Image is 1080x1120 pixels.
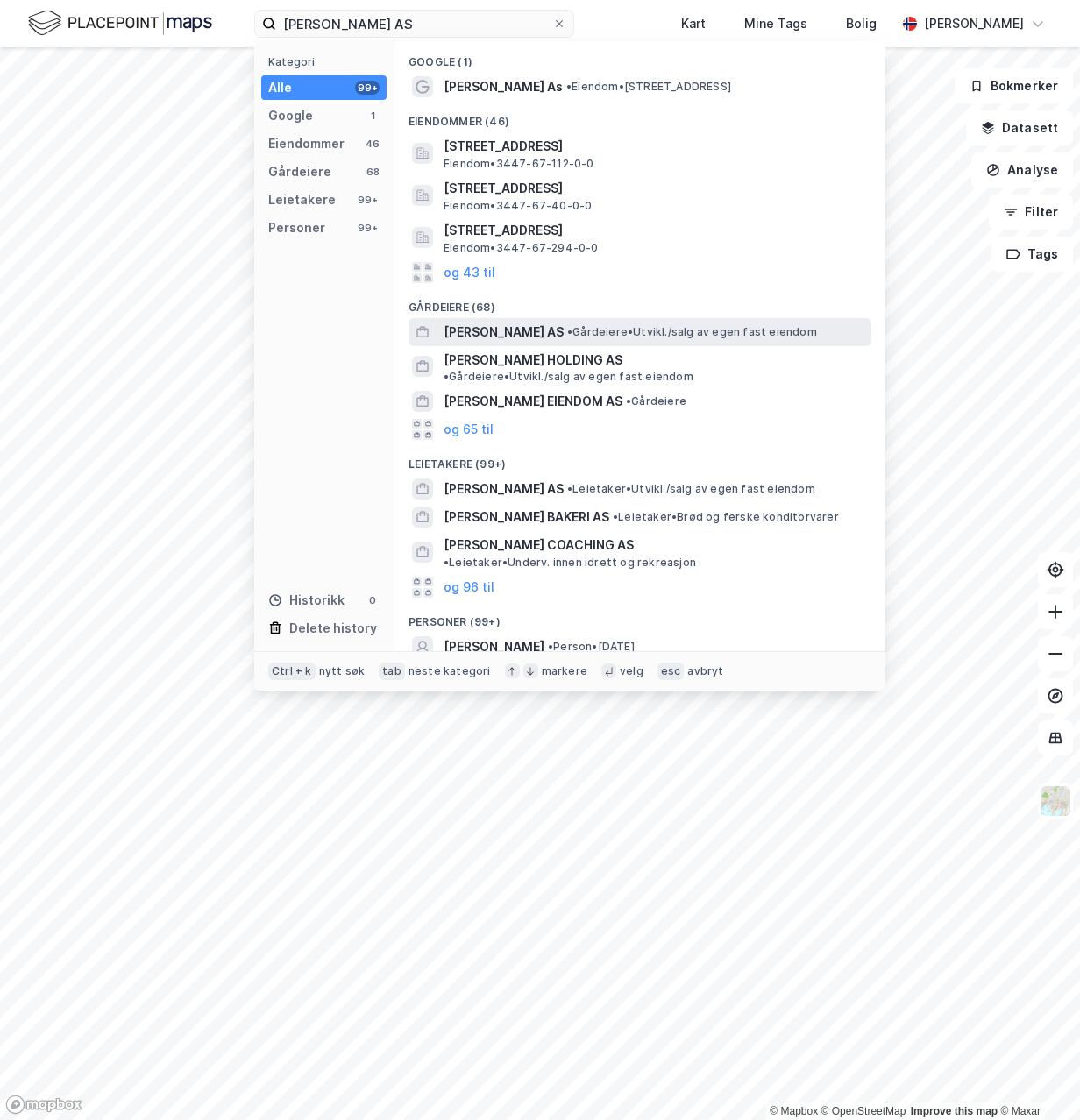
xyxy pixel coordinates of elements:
button: og 65 til [444,419,494,440]
div: avbryt [687,664,723,678]
div: 1 [366,109,380,123]
div: Kart [681,13,706,34]
div: 46 [366,137,380,151]
div: Personer (99+) [394,601,885,633]
span: [PERSON_NAME] COACHING AS [444,535,634,556]
span: [STREET_ADDRESS] [444,178,864,199]
div: Personer [268,217,325,238]
div: nytt søk [319,664,366,678]
span: Person • [DATE] [548,640,635,654]
span: [STREET_ADDRESS] [444,220,864,241]
span: Leietaker • Underv. innen idrett og rekreasjon [444,556,696,570]
div: velg [620,664,643,678]
span: Eiendom • 3447-67-40-0-0 [444,199,592,213]
input: Søk på adresse, matrikkel, gårdeiere, leietakere eller personer [276,11,552,37]
div: Alle [268,77,292,98]
button: Analyse [971,152,1073,188]
span: [PERSON_NAME] [444,636,544,657]
div: Mine Tags [744,13,807,34]
iframe: Chat Widget [992,1036,1080,1120]
div: Leietakere (99+) [394,443,885,475]
a: Mapbox homepage [5,1095,82,1115]
div: Eiendommer (46) [394,101,885,132]
div: neste kategori [409,664,491,678]
span: Gårdeiere [626,394,686,408]
div: 99+ [355,193,380,207]
div: Ctrl + k [268,663,316,680]
span: • [626,394,631,408]
div: Google (1) [394,41,885,73]
span: • [444,556,449,569]
div: Gårdeiere [268,161,331,182]
button: og 96 til [444,577,494,598]
div: 0 [366,593,380,607]
span: Eiendom • [STREET_ADDRESS] [566,80,731,94]
button: Bokmerker [955,68,1073,103]
div: 99+ [355,81,380,95]
span: Gårdeiere • Utvikl./salg av egen fast eiendom [567,325,817,339]
img: logo.f888ab2527a4732fd821a326f86c7f29.svg [28,8,212,39]
div: Bolig [846,13,877,34]
span: Gårdeiere • Utvikl./salg av egen fast eiendom [444,370,693,384]
span: • [567,325,572,338]
button: Filter [989,195,1073,230]
div: Kategori [268,55,387,68]
span: Leietaker • Utvikl./salg av egen fast eiendom [567,482,815,496]
span: • [567,482,572,495]
span: [PERSON_NAME] BAKERI AS [444,507,609,528]
div: esc [657,663,685,680]
span: • [613,510,618,523]
span: Eiendom • 3447-67-112-0-0 [444,157,594,171]
div: [PERSON_NAME] [924,13,1024,34]
span: • [566,80,572,93]
div: Eiendommer [268,133,345,154]
div: 99+ [355,221,380,235]
span: • [548,640,553,653]
div: Historikk [268,590,345,611]
button: Datasett [966,110,1073,145]
div: markere [542,664,587,678]
span: [PERSON_NAME] HOLDING AS [444,350,622,371]
span: [PERSON_NAME] As [444,76,563,97]
div: Gårdeiere (68) [394,287,885,318]
div: Delete history [289,618,377,639]
div: 68 [366,165,380,179]
a: OpenStreetMap [821,1105,906,1117]
span: [PERSON_NAME] EIENDOM AS [444,391,622,412]
div: Leietakere [268,189,336,210]
span: [PERSON_NAME] AS [444,322,564,343]
span: Leietaker • Brød og ferske konditorvarer [613,510,839,524]
img: Z [1039,784,1072,818]
span: [PERSON_NAME] AS [444,478,564,500]
span: [STREET_ADDRESS] [444,136,864,157]
div: tab [379,663,405,680]
button: og 43 til [444,262,495,283]
button: Tags [991,237,1073,272]
a: Mapbox [770,1105,818,1117]
span: Eiendom • 3447-67-294-0-0 [444,241,599,255]
span: • [444,370,449,383]
div: Google [268,105,313,126]
a: Improve this map [911,1105,998,1117]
